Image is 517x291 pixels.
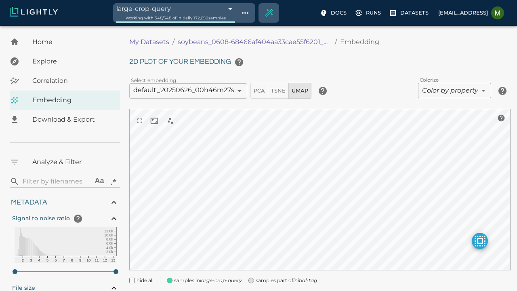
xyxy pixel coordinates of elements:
[32,57,113,66] span: Explore
[472,233,488,249] button: make selected active
[353,6,384,19] label: Runs
[238,6,252,20] button: Show tag tree
[254,86,265,95] span: PCA
[32,76,113,86] span: Correlation
[495,112,507,124] button: help
[10,52,120,71] a: Explore
[10,110,120,129] a: Download & Export
[340,37,379,47] p: Embedding
[268,83,289,99] button: TSNE
[10,91,120,110] a: Embedding
[200,277,242,283] i: large-crop-query
[95,177,104,186] div: Aa
[126,15,226,21] span: Working with 548 / 548 of initially 172,650 samples
[292,86,308,95] span: UMAP
[103,258,107,262] text: 12
[318,6,350,19] label: Docs
[55,258,57,262] text: 6
[335,37,337,47] li: /
[259,3,279,23] div: Create selection
[133,86,234,94] span: default_20250626_00h46m27s
[10,32,120,52] a: Home
[10,32,120,129] nav: explore, analyze, sample, metadata, embedding, correlations label, download your dataset
[32,37,113,47] span: Home
[387,6,432,19] label: Datasets
[129,83,247,99] div: default_20250626_00h46m27s
[418,83,491,98] div: Color by property
[46,258,48,262] text: 5
[288,83,311,99] button: UMAP
[132,114,147,128] button: view in fullscreen
[256,276,317,285] span: samples part of
[22,258,24,262] text: 2
[172,37,174,47] li: /
[32,115,113,124] span: Download & Export
[293,277,317,283] i: initial-tag
[494,83,511,99] button: help
[11,211,120,227] div: Signal to noise ratiohelp
[137,276,153,285] span: hide all
[147,114,162,128] button: reset and recenter camera
[438,9,488,17] p: [EMAIL_ADDRESS]
[111,258,115,262] text: 13
[23,175,89,188] input: search
[63,258,65,262] text: 7
[435,4,507,22] label: [EMAIL_ADDRESS]Malte Ebner
[12,215,70,222] span: Signal to noise ratio
[70,211,86,227] button: help
[32,95,113,105] span: Embedding
[129,54,511,70] h6: 2D plot of your embedding
[95,258,99,262] text: 11
[129,37,379,47] nav: breadcrumb
[92,175,106,188] button: Aa
[86,258,90,262] text: 10
[331,9,347,17] p: Docs
[271,86,286,95] span: TSNE
[366,9,381,17] p: Runs
[38,258,40,262] text: 4
[30,258,32,262] text: 3
[178,37,332,47] a: soybeans_0608-68466af404aa33cae55f6201_nrg_jpg
[315,83,331,99] button: help
[10,194,120,211] div: Metadata
[10,71,120,91] a: Correlation
[491,6,504,19] img: Malte Ebner
[10,7,58,17] img: Lightly
[32,157,113,167] span: Analyze & Filter
[174,276,242,285] span: samples in
[116,3,235,14] div: large-crop-query
[71,258,73,262] text: 8
[129,37,169,47] a: My Datasets
[422,86,478,94] i: Color by property
[250,83,311,99] div: dimensionality reduction method
[420,76,439,83] label: Colorize
[162,112,179,130] div: select nearest neighbors when clicking
[400,9,429,17] p: Datasets
[11,199,47,206] span: Metadata
[79,258,81,262] text: 9
[231,54,247,70] button: help
[131,77,177,84] label: Select embedding
[250,83,268,99] button: PCA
